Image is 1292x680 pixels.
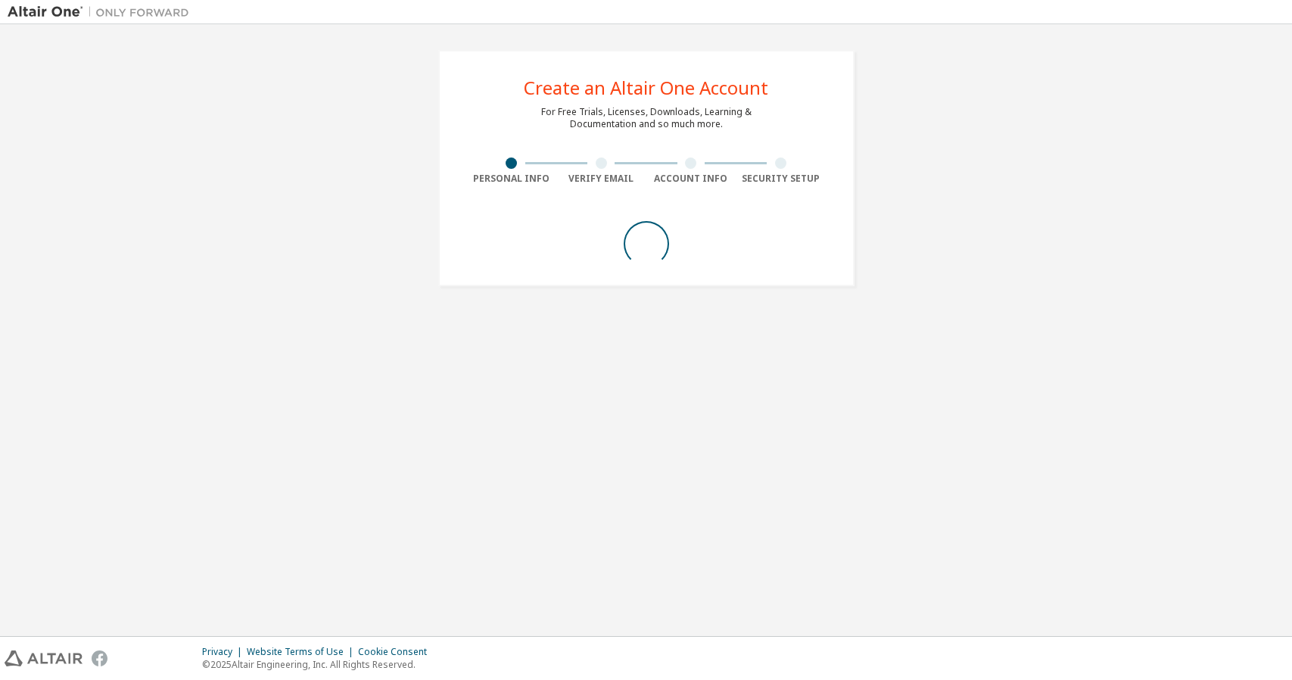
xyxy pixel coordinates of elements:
img: Altair One [8,5,197,20]
div: For Free Trials, Licenses, Downloads, Learning & Documentation and so much more. [541,106,752,130]
img: facebook.svg [92,650,107,666]
p: © 2025 Altair Engineering, Inc. All Rights Reserved. [202,658,436,671]
div: Cookie Consent [358,646,436,658]
div: Website Terms of Use [247,646,358,658]
div: Verify Email [556,173,646,185]
div: Account Info [646,173,736,185]
img: altair_logo.svg [5,650,83,666]
div: Personal Info [467,173,557,185]
div: Security Setup [736,173,826,185]
div: Create an Altair One Account [524,79,768,97]
div: Privacy [202,646,247,658]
